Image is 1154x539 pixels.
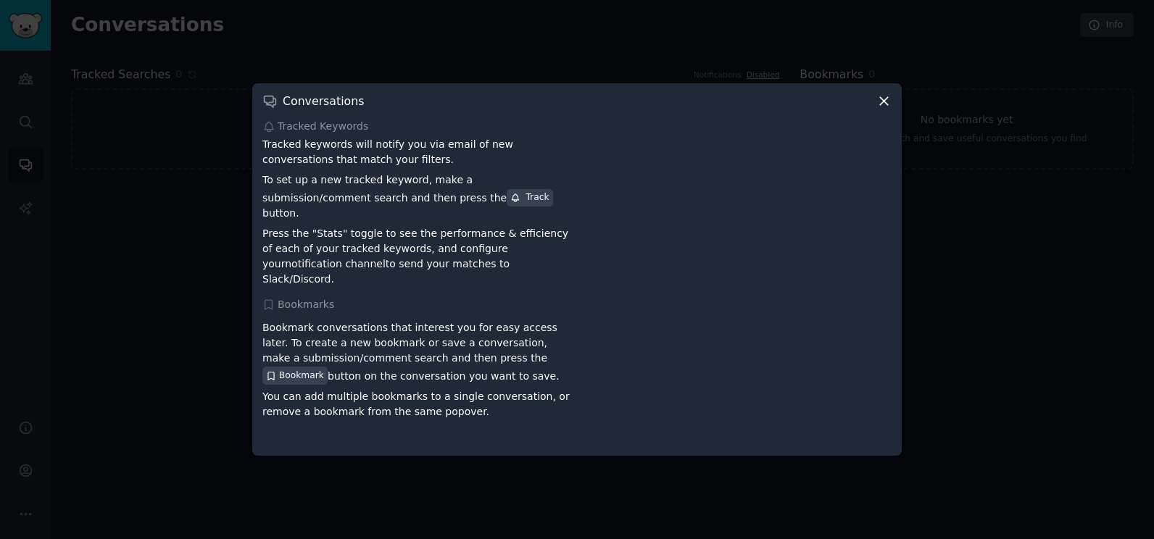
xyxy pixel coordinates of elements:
[262,226,572,287] p: Press the "Stats" toggle to see the performance & efficiency of each of your tracked keywords, an...
[262,119,892,134] div: Tracked Keywords
[285,258,386,269] a: notification channel
[262,320,572,384] p: Bookmark conversations that interest you for easy access later. To create a new bookmark or save ...
[510,191,549,204] div: Track
[582,137,892,267] iframe: YouTube video player
[262,297,892,312] div: Bookmarks
[283,93,364,109] h3: Conversations
[262,137,572,167] p: Tracked keywords will notify you via email of new conversations that match your filters.
[582,315,892,446] iframe: YouTube video player
[262,172,572,221] p: To set up a new tracked keyword, make a submission/comment search and then press the button.
[262,389,572,419] p: You can add multiple bookmarks to a single conversation, or remove a bookmark from the same popover.
[279,369,324,383] span: Bookmark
